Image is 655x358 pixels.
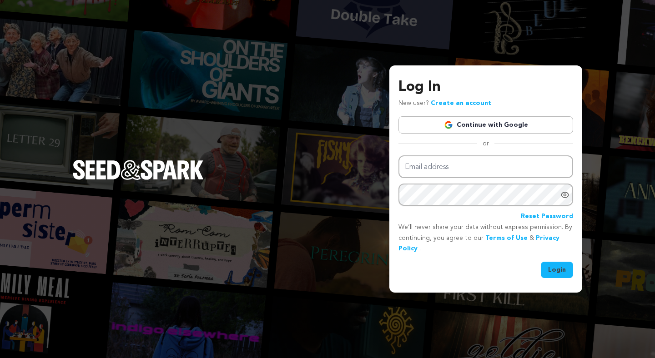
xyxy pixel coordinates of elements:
a: Seed&Spark Homepage [73,160,204,198]
img: Seed&Spark Logo [73,160,204,180]
a: Create an account [431,100,491,106]
input: Email address [398,155,573,179]
img: Google logo [444,120,453,129]
a: Reset Password [521,211,573,222]
p: New user? [398,98,491,109]
button: Login [541,262,573,278]
p: We’ll never share your data without express permission. By continuing, you agree to our & . [398,222,573,254]
a: Continue with Google [398,116,573,134]
a: Terms of Use [485,235,528,241]
a: Show password as plain text. Warning: this will display your password on the screen. [560,190,569,199]
h3: Log In [398,76,573,98]
span: or [477,139,494,148]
